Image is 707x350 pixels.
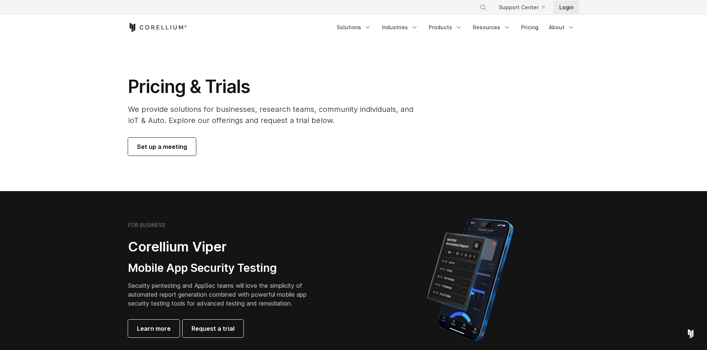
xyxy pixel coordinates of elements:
[137,324,171,333] span: Learn more
[128,239,318,255] h2: Corellium Viper
[553,1,579,14] a: Login
[414,215,526,344] img: Corellium MATRIX automated report on iPhone showing app vulnerability test results across securit...
[128,261,318,275] h3: Mobile App Security Testing
[493,1,550,14] a: Support Center
[471,1,579,14] div: Navigation Menu
[424,21,467,34] a: Products
[128,23,187,32] a: Corellium Home
[128,104,424,126] p: We provide solutions for businesses, research teams, community individuals, and IoT & Auto. Explo...
[544,21,579,34] a: About
[128,281,318,308] p: Security pentesting and AppSec teams will love the simplicity of automated report generation comb...
[128,320,180,337] a: Learn more
[517,21,543,34] a: Pricing
[128,138,196,156] a: Set up a meeting
[137,142,187,151] span: Set up a meeting
[192,324,235,333] span: Request a trial
[377,21,423,34] a: Industries
[128,76,424,98] h1: Pricing & Trials
[128,222,165,229] h6: FOR BUSINESS
[332,21,579,34] div: Navigation Menu
[332,21,376,34] a: Solutions
[682,325,700,343] div: Open Intercom Messenger
[468,21,515,34] a: Resources
[477,1,490,14] button: Search
[183,320,243,337] a: Request a trial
